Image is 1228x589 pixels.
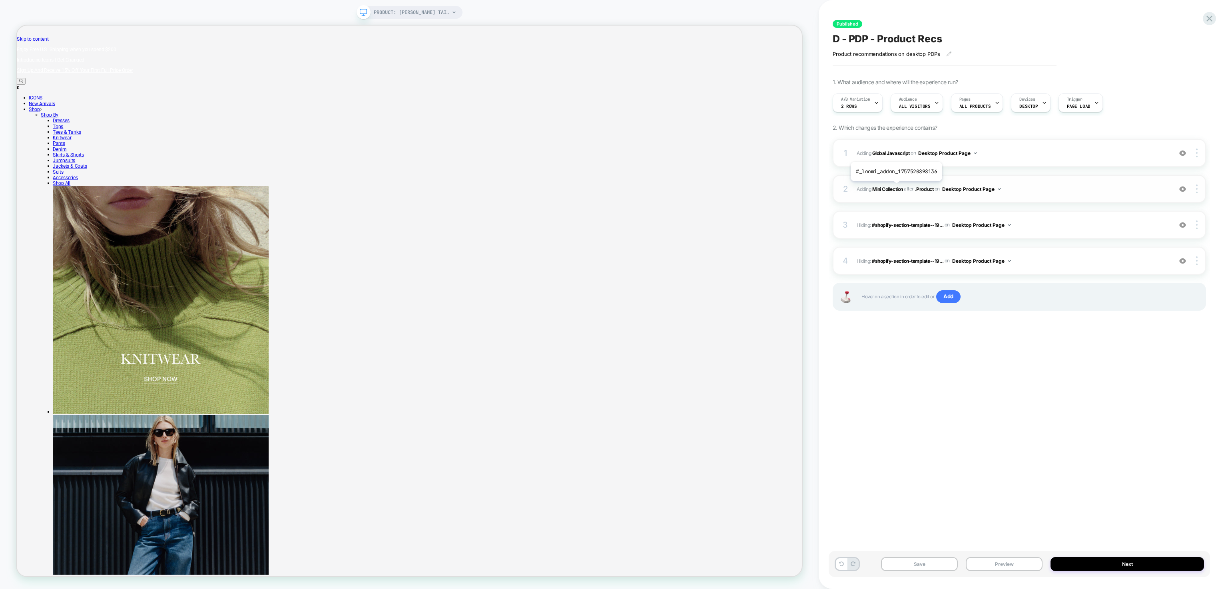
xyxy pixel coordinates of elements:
[1196,149,1198,157] img: close
[952,220,1011,230] button: Desktop Product Page
[857,220,1168,230] span: Hiding :
[841,146,849,160] div: 1
[904,186,914,192] span: AFTER
[1196,256,1198,265] img: close
[945,256,950,265] span: on
[833,51,940,57] span: Product recommendations on desktop PDPs
[1051,557,1204,571] button: Next
[899,103,931,109] span: All Visitors
[1019,103,1038,109] span: DESKTOP
[841,218,849,232] div: 3
[857,148,1168,158] span: Adding
[1179,150,1186,157] img: crossed eye
[872,258,943,264] span: #shopify-section-template--19...
[1067,97,1082,102] span: Trigger
[48,153,64,161] a: Pants
[1179,258,1186,264] img: crossed eye
[974,152,977,154] img: down arrow
[841,254,849,268] div: 4
[966,557,1043,571] button: Preview
[918,148,977,158] button: Desktop Product Page
[1179,222,1186,228] img: crossed eye
[899,97,917,102] span: Audience
[16,108,33,115] a: Shop
[48,184,94,191] a: Jackets & Coats
[833,124,937,131] span: 2. Which changes the experience contains?
[841,103,857,109] span: 2 Rows
[945,220,950,229] span: on
[48,206,72,214] a: Shop All
[936,290,961,303] span: Add
[48,146,73,153] a: Knitwear
[935,184,940,193] span: on
[942,184,1001,194] button: Desktop Product Page
[959,103,991,109] span: ALL PRODUCTS
[857,256,1168,266] span: Hiding :
[833,79,958,85] span: 1. What audience and where will the experience run?
[48,199,82,206] a: Accessories
[861,290,1197,303] span: Hover on a section in order to edit or
[1008,224,1011,226] img: down arrow
[881,557,958,571] button: Save
[1008,260,1011,262] img: down arrow
[16,100,51,108] a: New Arrivals
[952,256,1011,266] button: Desktop Product Page
[1067,103,1090,109] span: Page Load
[857,186,903,192] span: Adding
[1019,97,1035,102] span: Devices
[872,222,943,228] span: #shopify-section-template--19...
[959,97,971,102] span: Pages
[837,291,853,303] img: Joystick
[16,93,34,100] a: ICONS
[1179,186,1186,192] img: crossed eye
[841,97,870,102] span: A/B Variation
[48,131,62,138] a: Tops
[915,186,933,192] span: .Product
[833,20,862,28] span: Published
[48,123,70,131] a: Dresses
[48,191,62,199] a: Suits
[911,149,916,157] span: on
[833,33,942,45] span: D - PDP - Product Recs
[1196,184,1198,193] img: close
[1196,220,1198,229] img: close
[374,6,450,19] span: PRODUCT: [PERSON_NAME] Tailored Pant [ii deep plum]
[48,138,86,146] a: Tees & Tanks
[48,169,90,176] a: Skirts & Shorts
[872,150,910,156] b: Global Javascript
[48,161,66,169] a: Denim
[998,188,1001,190] img: down arrow
[872,186,903,192] b: Mini Collection
[48,176,78,184] a: Jumpsuits
[841,182,849,196] div: 2
[32,115,56,123] a: Shop By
